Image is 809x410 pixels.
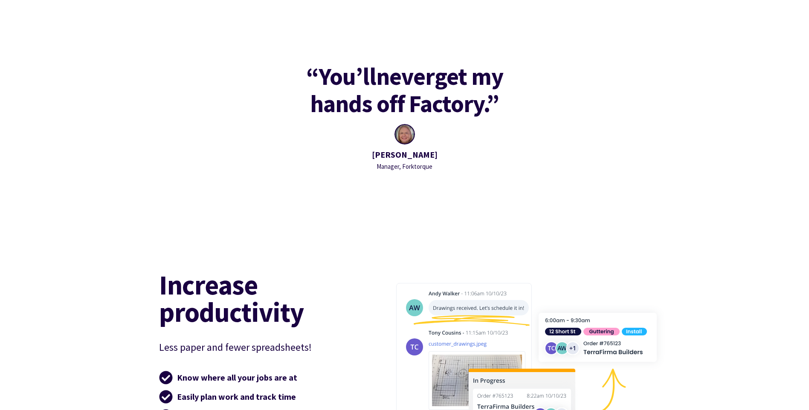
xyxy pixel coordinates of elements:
mark: never [376,63,435,90]
div: Manager, Forktorque [372,162,438,172]
strong: Know where all your jobs are at [177,372,297,383]
p: Less paper and fewer spreadsheets! [159,339,356,355]
strong: [PERSON_NAME] [372,149,438,160]
h3: “You’ll get my hands off Factory.” [280,63,529,117]
iframe: Chat Widget [667,318,809,410]
h2: Increase productivity [159,271,356,326]
strong: Easily plan work and track time [177,391,296,402]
